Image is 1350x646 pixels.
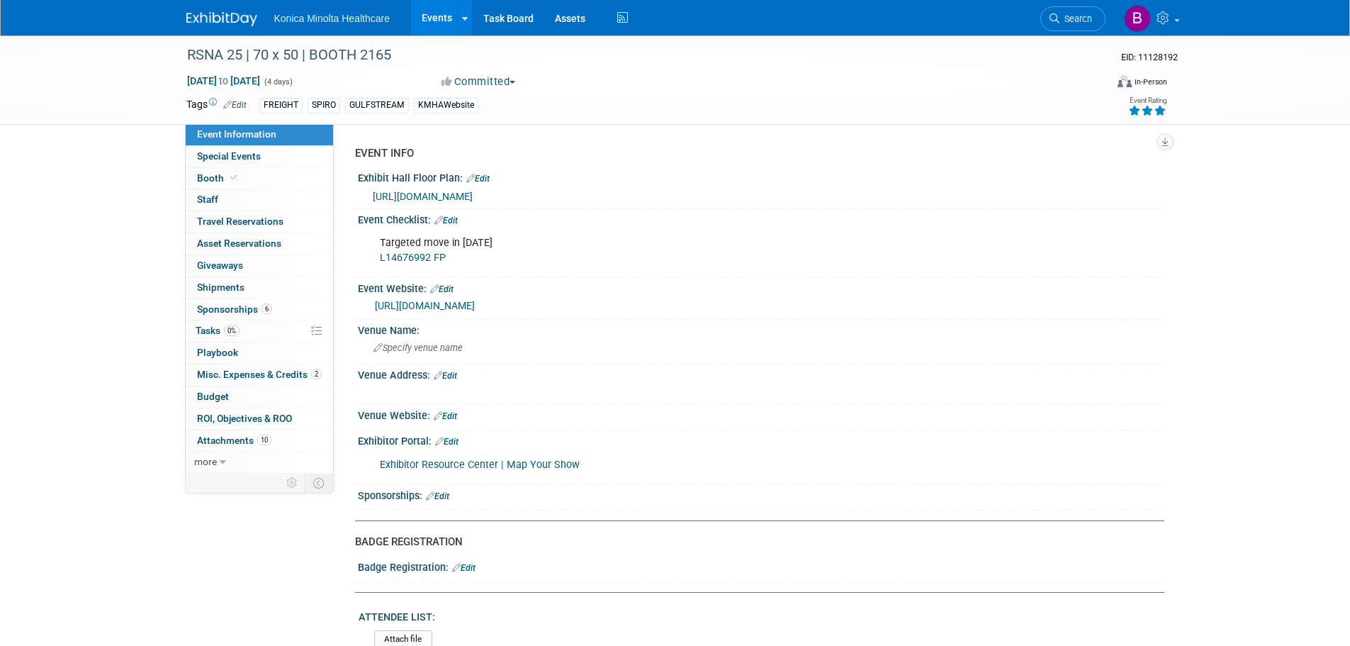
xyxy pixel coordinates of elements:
[435,437,459,447] a: Edit
[259,98,303,113] div: FREIGHT
[426,491,449,501] a: Edit
[358,485,1164,503] div: Sponsorships:
[1022,74,1168,95] div: Event Format
[197,194,218,205] span: Staff
[197,391,229,402] span: Budget
[380,252,446,264] a: L14676992 FP
[197,216,283,227] span: Travel Reservations
[358,320,1164,338] div: Venue Name:
[196,325,240,336] span: Tasks
[186,97,247,113] td: Tags
[380,459,580,471] a: Exhibitor Resource Center | Map Your Show
[437,74,521,89] button: Committed
[274,13,390,24] span: Konica Minolta Healthcare
[358,405,1164,423] div: Venue Website:
[186,408,333,430] a: ROI, Objectives & ROO
[186,255,333,277] a: Giveaways
[1040,6,1106,31] a: Search
[414,98,478,113] div: KMHAWebsite
[370,229,1008,272] div: Targeted move in [DATE]
[186,343,333,364] a: Playbook
[197,172,240,184] span: Booth
[452,563,476,573] a: Edit
[186,277,333,299] a: Shipments
[197,238,281,249] span: Asset Reservations
[194,456,217,467] span: more
[1121,52,1178,62] span: Event ID: 11128192
[186,74,261,87] span: [DATE] [DATE]
[186,430,333,452] a: Attachments10
[373,343,463,353] span: Specify venue name
[186,321,333,342] a: Tasks0%
[230,174,237,182] i: Booth reservation complete
[1128,97,1166,104] div: Event Rating
[186,189,333,211] a: Staff
[308,98,340,113] div: SPIRO
[358,209,1164,228] div: Event Checklist:
[311,369,322,379] span: 2
[373,191,473,202] a: [URL][DOMAIN_NAME]
[434,371,457,381] a: Edit
[1059,13,1092,24] span: Search
[358,430,1164,449] div: Exhibitor Portal:
[197,260,243,271] span: Giveaways
[217,75,230,87] span: to
[280,474,305,492] td: Personalize Event Tab Strip
[186,211,333,233] a: Travel Reservations
[197,128,276,140] span: Event Information
[263,77,293,87] span: (4 days)
[186,146,333,167] a: Special Events
[358,167,1164,186] div: Exhibit Hall Floor Plan:
[197,303,272,315] span: Sponsorships
[1124,5,1151,32] img: Bryan Weaver
[186,299,333,321] a: Sponsorships6
[197,150,261,162] span: Special Events
[355,535,1154,550] div: BADGE REGISTRATION
[355,146,1154,161] div: EVENT INFO
[375,300,475,311] a: [URL][DOMAIN_NAME]
[345,98,409,113] div: GULFSTREAM
[197,435,271,446] span: Attachments
[186,12,257,26] img: ExhibitDay
[466,174,490,184] a: Edit
[1134,77,1167,87] div: In-Person
[434,411,457,421] a: Edit
[358,278,1164,296] div: Event Website:
[186,233,333,255] a: Asset Reservations
[1118,76,1132,87] img: Format-Inperson.png
[434,216,458,225] a: Edit
[224,325,240,336] span: 0%
[257,435,271,445] span: 10
[197,369,322,380] span: Misc. Expenses & Credits
[430,284,454,294] a: Edit
[186,452,333,473] a: more
[261,303,272,314] span: 6
[186,168,333,189] a: Booth
[197,413,292,424] span: ROI, Objectives & ROO
[358,557,1164,575] div: Badge Registration:
[358,364,1164,383] div: Venue Address:
[186,364,333,386] a: Misc. Expenses & Credits2
[186,124,333,145] a: Event Information
[304,474,333,492] td: Toggle Event Tabs
[359,606,1158,624] div: ATTENDEE LIST:
[197,347,238,358] span: Playbook
[223,100,247,110] a: Edit
[182,43,1084,68] div: RSNA 25 | 70 x 50 | BOOTH 2165
[186,386,333,408] a: Budget
[197,282,244,293] span: Shipments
